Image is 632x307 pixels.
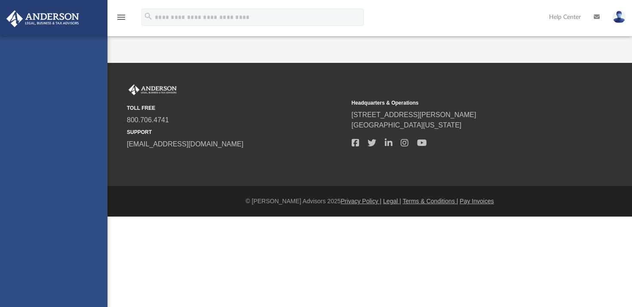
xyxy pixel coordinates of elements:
a: [GEOGRAPHIC_DATA][US_STATE] [352,121,462,129]
img: Anderson Advisors Platinum Portal [4,10,82,27]
a: 800.706.4741 [127,116,169,124]
div: © [PERSON_NAME] Advisors 2025 [107,197,632,206]
small: SUPPORT [127,128,346,136]
img: Anderson Advisors Platinum Portal [127,84,178,96]
i: menu [116,12,126,22]
a: Terms & Conditions | [403,198,458,205]
img: User Pic [613,11,626,23]
a: [STREET_ADDRESS][PERSON_NAME] [352,111,476,118]
i: search [144,12,153,21]
small: TOLL FREE [127,104,346,112]
small: Headquarters & Operations [352,99,571,107]
a: [EMAIL_ADDRESS][DOMAIN_NAME] [127,140,243,148]
a: Legal | [383,198,401,205]
a: menu [116,16,126,22]
a: Pay Invoices [460,198,494,205]
a: Privacy Policy | [341,198,382,205]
